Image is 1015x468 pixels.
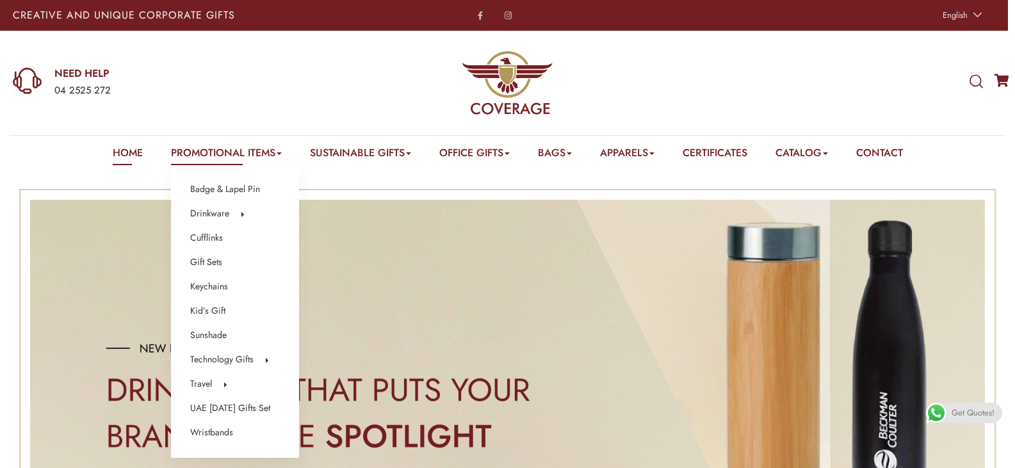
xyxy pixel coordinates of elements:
[190,327,227,344] a: Sunshade
[171,145,282,165] a: Promotional Items
[113,145,143,165] a: Home
[190,351,254,368] a: Technology Gifts
[439,145,510,165] a: Office Gifts
[936,6,986,24] a: English
[952,403,995,423] span: Get Quotes!
[856,145,903,165] a: Contact
[190,230,223,246] a: Cufflinks
[190,376,212,392] a: Travel
[190,206,229,222] a: Drinkware
[775,145,828,165] a: Catalog
[54,67,332,81] a: NEED HELP
[190,400,270,417] a: UAE [DATE] Gifts Set
[538,145,572,165] a: Bags
[600,145,654,165] a: Apparels
[190,424,233,441] a: Wristbands
[190,303,225,319] a: Kid’s Gift
[943,9,968,21] span: English
[54,83,332,99] div: 04 2525 272
[683,145,747,165] a: Certificates
[310,145,411,165] a: Sustainable Gifts
[190,254,222,271] a: Gift Sets
[13,10,400,20] p: Creative and Unique Corporate Gifts
[190,181,260,198] a: Badge & Lapel Pin
[190,278,228,295] a: Keychains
